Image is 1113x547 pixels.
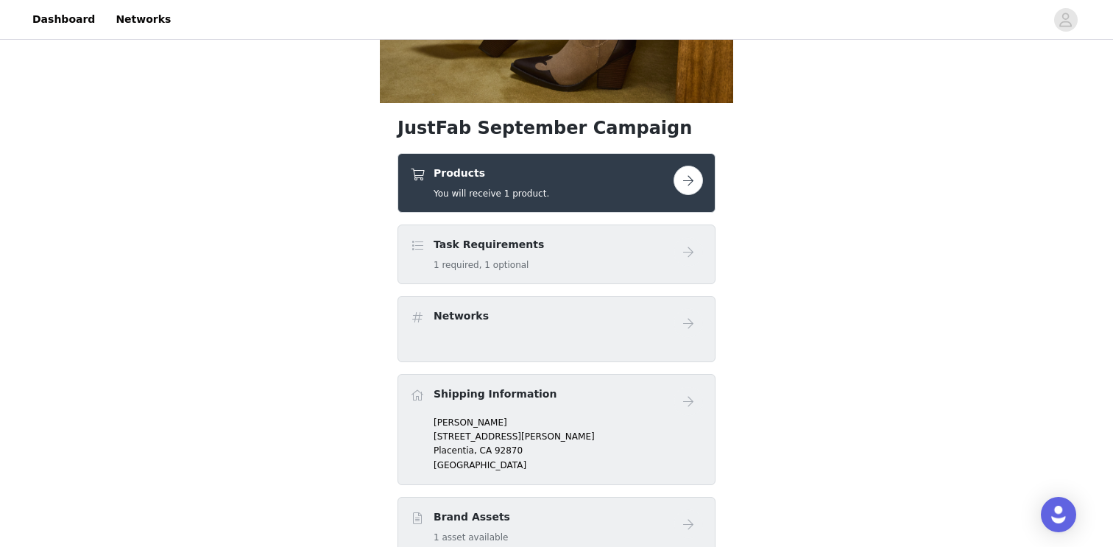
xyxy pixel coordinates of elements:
[434,187,549,200] h5: You will receive 1 product.
[434,459,703,472] p: [GEOGRAPHIC_DATA]
[434,308,489,324] h4: Networks
[1059,8,1073,32] div: avatar
[107,3,180,36] a: Networks
[1041,497,1076,532] div: Open Intercom Messenger
[434,416,703,429] p: [PERSON_NAME]
[434,430,703,443] p: [STREET_ADDRESS][PERSON_NAME]
[397,296,715,362] div: Networks
[434,237,544,253] h4: Task Requirements
[397,115,715,141] h1: JustFab September Campaign
[434,445,477,456] span: Placentia,
[495,445,523,456] span: 92870
[397,225,715,284] div: Task Requirements
[434,166,549,181] h4: Products
[434,387,556,402] h4: Shipping Information
[434,531,510,544] h5: 1 asset available
[434,509,510,525] h4: Brand Assets
[24,3,104,36] a: Dashboard
[397,374,715,485] div: Shipping Information
[480,445,492,456] span: CA
[434,258,544,272] h5: 1 required, 1 optional
[397,153,715,213] div: Products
